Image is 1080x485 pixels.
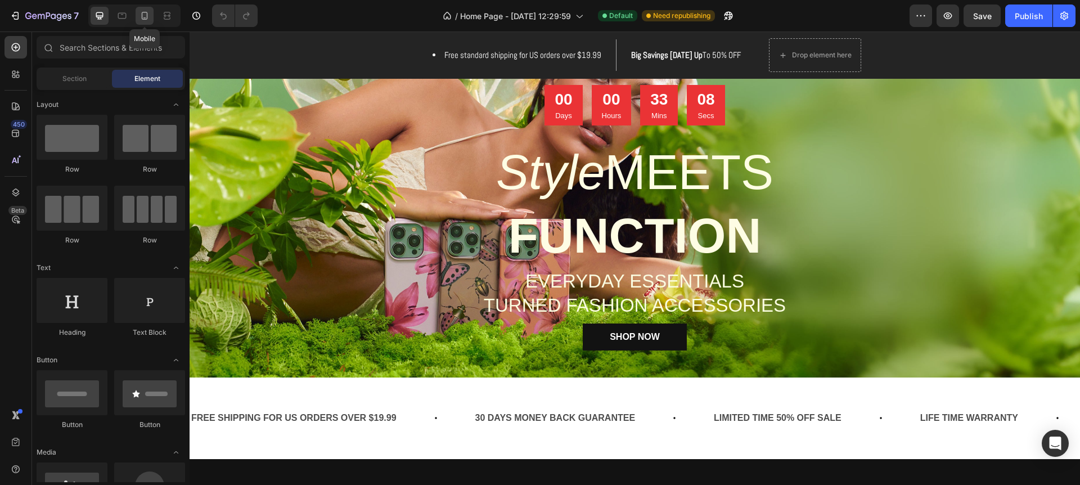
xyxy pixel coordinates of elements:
[455,10,458,22] span: /
[420,299,470,312] p: SHOP NOW
[4,5,84,27] button: 7
[730,378,830,396] div: LIFE TIME WARRANTY
[114,420,185,430] div: Button
[964,5,1001,27] button: Save
[8,206,27,215] div: Beta
[1042,430,1069,457] div: Open Intercom Messenger
[460,10,571,22] span: Home Page - [DATE] 12:29:59
[116,237,775,288] h2: EVERYDAY ESSENTIALS TURNED FASHION ACCESSORIES
[37,263,51,273] span: Text
[167,351,185,369] span: Toggle open
[37,100,58,110] span: Layout
[393,292,497,319] a: SHOP NOW
[461,79,478,90] p: Mins
[167,259,185,277] span: Toggle open
[212,5,258,27] div: Undo/Redo
[609,11,633,21] span: Default
[1005,5,1052,27] button: Publish
[653,11,710,21] span: Need republishing
[190,32,1080,485] iframe: Design area
[37,36,185,59] input: Search Sections & Elements
[461,58,478,78] div: 33
[114,327,185,338] div: Text Block
[167,443,185,461] span: Toggle open
[37,420,107,430] div: Button
[114,164,185,174] div: Row
[523,378,653,396] div: LIMITED TIME 50% OFF SALE
[319,177,571,231] strong: FUNCTION
[507,79,525,90] p: Secs
[62,74,87,84] span: Section
[2,379,207,395] p: FREE SHIPPING FOR US ORDERS OVER $19.99
[412,79,432,90] p: Hours
[134,74,160,84] span: Element
[365,79,382,90] p: Days
[74,9,79,23] p: 7
[307,113,415,168] i: Style
[37,164,107,174] div: Row
[507,58,525,78] div: 08
[37,447,56,457] span: Media
[285,378,447,396] div: 30 DAYS MONEY BACK GUARANTEE
[37,355,57,365] span: Button
[365,58,382,78] div: 00
[167,96,185,114] span: Toggle open
[412,58,432,78] div: 00
[37,235,107,245] div: Row
[37,327,107,338] div: Heading
[1015,10,1043,22] div: Publish
[116,107,775,237] h2: MEETS
[973,11,992,21] span: Save
[114,235,185,245] div: Row
[11,120,27,129] div: 450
